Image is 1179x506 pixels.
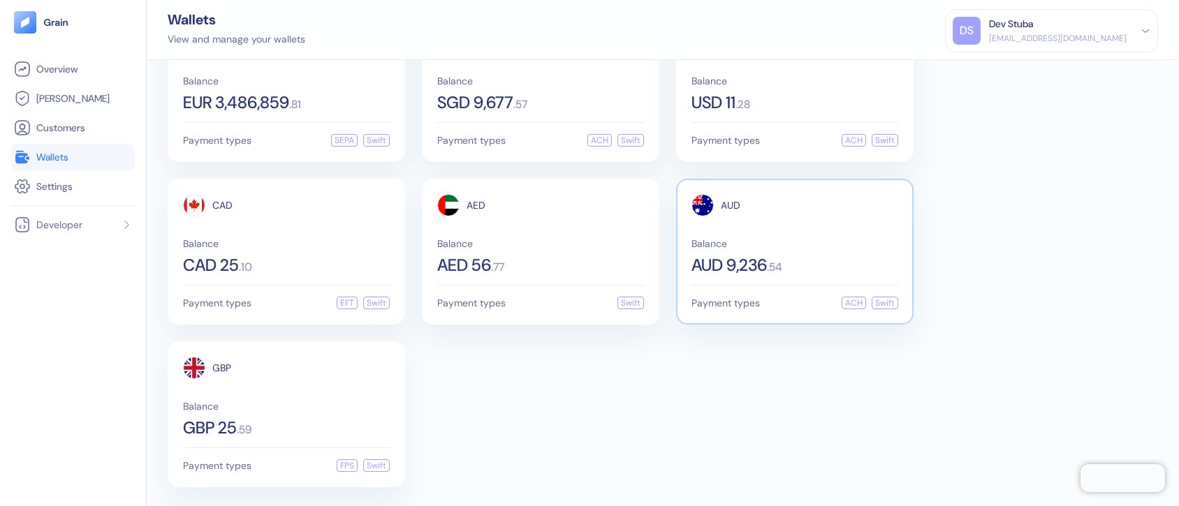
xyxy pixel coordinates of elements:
span: . 77 [491,262,504,273]
span: Payment types [183,135,251,145]
span: Payment types [437,298,506,308]
div: Swift [872,297,898,309]
span: Payment types [691,298,760,308]
div: Wallets [168,13,305,27]
div: View and manage your wallets [168,32,305,47]
div: Swift [363,134,390,147]
span: Overview [36,62,78,76]
span: Payment types [183,298,251,308]
span: USD 11 [691,94,735,111]
span: . 10 [239,262,252,273]
span: EUR 3,486,859 [183,94,289,111]
img: logo [43,17,69,27]
span: SGD 9,677 [437,94,513,111]
div: ACH [842,297,866,309]
a: Wallets [14,149,132,165]
span: [PERSON_NAME] [36,91,110,105]
span: . 59 [237,424,251,436]
a: Customers [14,119,132,136]
span: Balance [183,401,390,411]
span: CAD 25 [183,257,239,274]
span: Balance [183,76,390,86]
div: Swift [617,297,644,309]
span: Customers [36,121,85,135]
div: ACH [587,134,612,147]
div: Swift [872,134,898,147]
span: AED 56 [437,257,491,274]
span: GBP 25 [183,419,237,436]
span: Settings [36,179,73,193]
span: Balance [691,239,898,248]
span: Payment types [437,135,506,145]
div: Dev Stuba [989,17,1033,31]
span: Developer [36,218,82,232]
span: Payment types [691,135,760,145]
span: AED [467,200,485,210]
span: Payment types [183,461,251,470]
div: FPS [337,459,358,472]
span: Wallets [36,150,68,164]
iframe: Chatra live chat [1081,464,1165,492]
span: AUD 9,236 [691,257,767,274]
a: [PERSON_NAME] [14,90,132,107]
span: Balance [437,239,644,248]
div: ACH [842,134,866,147]
span: . 54 [767,262,782,273]
div: DS [953,17,981,45]
span: . 57 [513,99,527,110]
div: Swift [617,134,644,147]
div: Swift [363,297,390,309]
a: Overview [14,61,132,77]
span: . 28 [735,99,750,110]
div: [EMAIL_ADDRESS][DOMAIN_NAME] [989,32,1127,45]
span: AUD [721,200,740,210]
div: EFT [337,297,358,309]
span: GBP [212,363,231,373]
span: CAD [212,200,233,210]
span: Balance [691,76,898,86]
span: Balance [183,239,390,248]
span: . 81 [289,99,301,110]
div: Swift [363,459,390,472]
span: Balance [437,76,644,86]
div: SEPA [331,134,358,147]
a: Settings [14,178,132,195]
img: logo-tablet-V2.svg [14,11,36,34]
